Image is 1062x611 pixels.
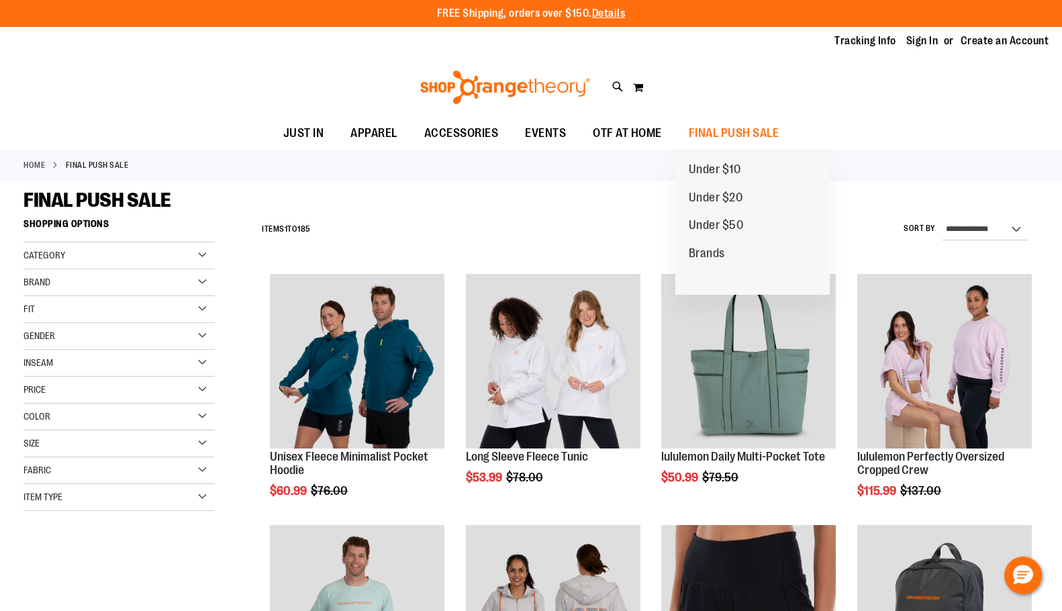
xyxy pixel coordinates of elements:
img: lululemon Daily Multi-Pocket Tote [661,274,836,449]
span: ACCESSORIES [424,118,499,148]
a: FINAL PUSH SALE [675,118,793,148]
img: Product image for Fleece Long Sleeve [466,274,640,449]
span: Fit [23,303,35,314]
span: FINAL PUSH SALE [23,189,171,211]
span: $115.99 [857,484,898,498]
span: Inseam [23,357,53,368]
div: product [851,267,1039,532]
span: $78.00 [506,471,545,484]
a: Under $20 [675,184,757,212]
h2: Items to [262,219,311,240]
a: Tracking Info [834,34,896,48]
a: Details [592,7,626,19]
span: 185 [297,224,311,234]
button: Hello, have a question? Let’s chat. [1004,557,1042,594]
span: Under $50 [689,218,744,235]
span: Price [23,384,46,395]
span: $137.00 [900,484,943,498]
span: Fabric [23,465,51,475]
a: lululemon Daily Multi-Pocket Tote [661,274,836,451]
strong: FINAL PUSH SALE [66,159,129,171]
a: lululemon Perfectly Oversized Cropped Crew [857,274,1032,451]
a: Create an Account [961,34,1049,48]
a: ACCESSORIES [411,118,512,149]
a: Product image for Fleece Long Sleeve [466,274,640,451]
img: Shop Orangetheory [418,70,592,104]
span: Size [23,438,40,449]
div: product [655,267,842,518]
span: OTF AT HOME [593,118,662,148]
span: Gender [23,330,55,341]
span: FINAL PUSH SALE [689,118,779,148]
a: Unisex Fleece Minimalist Pocket Hoodie [270,450,428,477]
span: APPAREL [350,118,397,148]
a: OTF AT HOME [579,118,675,149]
a: Unisex Fleece Minimalist Pocket Hoodie [270,274,444,451]
a: Under $10 [675,156,755,184]
div: product [459,267,647,518]
a: lululemon Daily Multi-Pocket Tote [661,450,825,463]
span: $79.50 [702,471,740,484]
label: Sort By [904,223,936,234]
a: JUST IN [270,118,338,149]
div: product [263,267,451,532]
span: 1 [285,224,288,234]
a: EVENTS [512,118,579,149]
span: $50.99 [661,471,700,484]
a: APPAREL [337,118,411,149]
a: Sign In [906,34,938,48]
span: Brands [689,246,725,263]
a: Under $50 [675,211,757,240]
a: Home [23,159,45,171]
span: Under $10 [689,162,741,179]
span: EVENTS [525,118,566,148]
ul: FINAL PUSH SALE [675,149,830,295]
a: Long Sleeve Fleece Tunic [466,450,588,463]
a: Brands [675,240,738,268]
img: lululemon Perfectly Oversized Cropped Crew [857,274,1032,449]
span: $76.00 [311,484,350,498]
span: JUST IN [283,118,324,148]
span: Item Type [23,491,62,502]
strong: Shopping Options [23,212,215,242]
span: $53.99 [466,471,504,484]
span: Category [23,250,65,261]
span: Brand [23,277,50,287]
img: Unisex Fleece Minimalist Pocket Hoodie [270,274,444,449]
span: Under $20 [689,191,743,207]
a: lululemon Perfectly Oversized Cropped Crew [857,450,1004,477]
p: FREE Shipping, orders over $150. [437,6,626,21]
span: $60.99 [270,484,309,498]
span: Color [23,411,50,422]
